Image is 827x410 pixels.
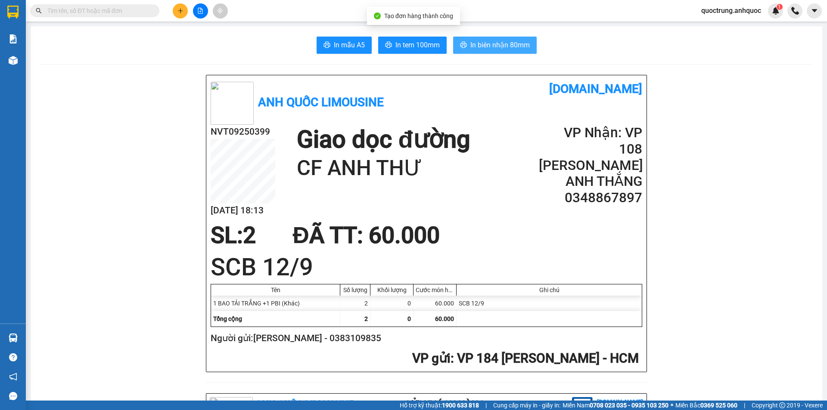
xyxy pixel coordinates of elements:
span: Gửi: [7,8,21,17]
img: logo.jpg [211,82,254,125]
button: plus [173,3,188,18]
h1: CF ANH THƯ [297,154,470,182]
strong: 0708 023 035 - 0935 103 250 [590,402,668,409]
h2: ANH THẮNG [539,173,642,190]
button: aim [213,3,228,18]
span: aim [217,8,223,14]
button: printerIn biên nhận 80mm [453,37,537,54]
span: ⚪️ [671,404,673,407]
h2: NVT09250399 [211,125,275,139]
span: Cung cấp máy in - giấy in: [493,401,560,410]
span: In biên nhận 80mm [470,40,530,50]
div: ANH LẬP [82,28,152,38]
img: logo-vxr [7,6,19,18]
span: | [485,401,487,410]
h1: Giao dọc đường [297,125,470,154]
span: printer [385,41,392,49]
span: question-circle [9,353,17,361]
span: caret-down [811,7,818,15]
span: check-circle [374,12,381,19]
span: file-add [197,8,203,14]
sup: 1 [777,4,783,10]
span: In mẫu A5 [334,40,365,50]
div: Tên [213,287,338,293]
h2: Người gửi: [PERSON_NAME] - 0383109835 [211,331,639,345]
img: icon-new-feature [772,7,780,15]
span: Tổng cộng [213,315,242,322]
div: KIỀU NGA [7,38,76,49]
h1: SCB 12/9 [211,250,642,284]
input: Tìm tên, số ĐT hoặc mã đơn [47,6,149,15]
strong: 1900 633 818 [442,402,479,409]
h2: [DATE] 18:13 [211,203,275,218]
button: printerIn tem 100mm [378,37,447,54]
b: Anh Quốc Limousine [255,399,354,410]
div: SCB 12/9 [457,296,642,311]
div: Số lượng [342,287,368,293]
span: message [9,392,17,400]
span: Tạo đơn hàng thành công [384,12,453,19]
span: 1 [778,4,781,10]
span: Hỗ trợ kỹ thuật: [400,401,479,410]
span: VPVT [95,50,127,65]
span: Miền Nam [563,401,668,410]
button: caret-down [807,3,822,18]
div: Ghi chú [459,287,640,293]
span: DĐ: [82,55,95,64]
div: VP 108 [PERSON_NAME] [82,7,152,28]
h2: : VP 184 [PERSON_NAME] - HCM [211,350,639,367]
span: 60.000 [435,315,454,322]
span: Miền Bắc [675,401,737,410]
span: printer [323,41,330,49]
b: Gửi khách hàng [404,399,485,410]
h2: 0348867897 [539,190,642,206]
span: | [744,401,745,410]
span: plus [177,8,183,14]
img: phone-icon [791,7,799,15]
div: 2 [340,296,370,311]
span: SL: [211,222,243,249]
div: 60.000 [413,296,457,311]
span: Nhận: [82,8,103,17]
h2: VP Nhận: VP 108 [PERSON_NAME] [539,125,642,173]
div: VP 184 [PERSON_NAME] - HCM [7,7,76,38]
button: printerIn mẫu A5 [317,37,372,54]
img: solution-icon [9,34,18,43]
span: copyright [779,402,785,408]
div: 0 [370,296,413,311]
div: 1 BAO TẢI TRẮNG +1 PBI (Khác) [211,296,340,311]
div: Cước món hàng [416,287,454,293]
span: search [36,8,42,14]
span: VP gửi [412,351,451,366]
b: Anh Quốc Limousine [258,95,384,109]
div: Khối lượng [373,287,411,293]
span: quoctrung.anhquoc [694,5,768,16]
span: 2 [364,315,368,322]
span: In tem 100mm [395,40,440,50]
b: [DOMAIN_NAME] [549,82,642,96]
div: 0834703739 [7,49,76,61]
b: [DOMAIN_NAME] [597,398,643,405]
span: printer [460,41,467,49]
img: warehouse-icon [9,56,18,65]
span: ĐÃ TT : 60.000 [292,222,439,249]
button: file-add [193,3,208,18]
strong: 0369 525 060 [700,402,737,409]
div: 0942655252 [82,38,152,50]
span: notification [9,373,17,381]
span: 2 [243,222,256,249]
span: 0 [407,315,411,322]
img: warehouse-icon [9,333,18,342]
